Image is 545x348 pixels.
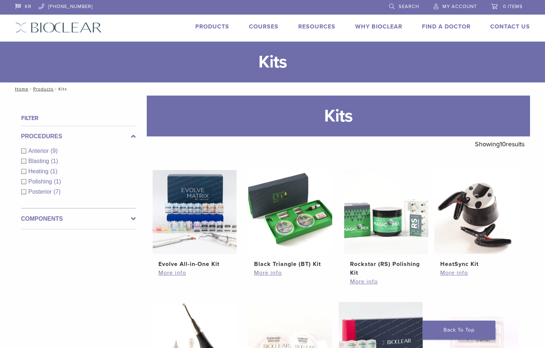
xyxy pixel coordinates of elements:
span: (1) [50,168,58,174]
h2: Evolve All-in-One Kit [158,260,231,268]
a: More info [440,268,513,277]
span: (7) [54,189,61,195]
span: Anterior [28,148,51,154]
p: Showing results [475,136,525,152]
a: Resources [298,23,335,30]
span: 10 [500,140,506,148]
span: Search [399,4,419,9]
span: (9) [51,148,58,154]
span: Heating [28,168,50,174]
span: / [28,87,33,91]
a: Contact Us [490,23,530,30]
a: Rockstar (RS) Polishing KitRockstar (RS) Polishing Kit [344,170,429,277]
a: HeatSync KitHeatSync Kit [434,170,519,268]
img: Evolve All-in-One Kit [153,170,237,254]
nav: Kits [10,82,536,96]
h2: Rockstar (RS) Polishing Kit [350,260,422,277]
label: Components [21,214,136,223]
span: / [54,87,58,91]
h2: Black Triangle (BT) Kit [254,260,326,268]
span: Posterior [28,189,54,195]
a: Why Bioclear [355,23,402,30]
a: Products [195,23,229,30]
span: (1) [54,178,61,185]
img: HeatSync Kit [434,170,518,254]
span: Blasting [28,158,51,164]
span: My Account [442,4,477,9]
label: Procedures [21,132,136,141]
a: More info [254,268,326,277]
h2: HeatSync Kit [440,260,513,268]
a: Find A Doctor [422,23,471,30]
img: Rockstar (RS) Polishing Kit [344,170,428,254]
a: More info [350,277,422,286]
span: (1) [51,158,58,164]
img: Bioclear [15,22,102,33]
a: Black Triangle (BT) KitBlack Triangle (BT) Kit [248,170,333,268]
a: Courses [249,23,279,30]
a: Home [13,86,28,92]
span: 0 items [503,4,523,9]
h4: Filter [21,114,136,123]
a: More info [158,268,231,277]
a: Products [33,86,54,92]
h1: Kits [147,96,530,136]
a: Back To Top [422,321,495,340]
img: Black Triangle (BT) Kit [248,170,332,254]
a: Evolve All-in-One KitEvolve All-in-One Kit [152,170,237,268]
span: Polishing [28,178,54,185]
